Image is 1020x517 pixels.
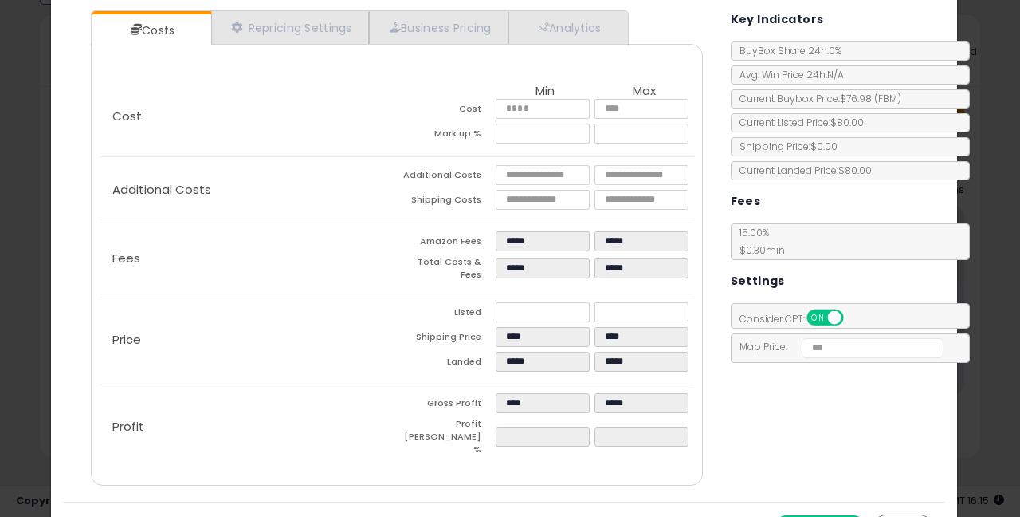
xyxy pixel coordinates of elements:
[397,231,496,256] td: Amazon Fees
[496,85,594,99] th: Min
[397,190,496,215] td: Shipping Costs
[594,85,693,99] th: Max
[732,312,865,326] span: Consider CPT:
[732,92,901,105] span: Current Buybox Price:
[397,302,496,327] td: Listed
[732,243,785,257] span: $0.30 min
[397,256,496,286] td: Total Costs & Fees
[397,352,496,377] td: Landed
[100,110,397,123] p: Cost
[100,333,397,346] p: Price
[808,311,828,325] span: ON
[732,226,785,257] span: 15.00 %
[840,92,901,105] span: $76.98
[369,11,508,44] a: Business Pricing
[397,327,496,352] td: Shipping Price
[100,420,397,433] p: Profit
[397,165,496,190] td: Additional Costs
[841,311,866,325] span: OFF
[397,393,496,418] td: Gross Profit
[732,68,844,81] span: Avg. Win Price 24h: N/A
[731,10,824,30] h5: Key Indicators
[731,191,761,211] h5: Fees
[732,140,838,153] span: Shipping Price: $0.00
[732,116,864,129] span: Current Listed Price: $80.00
[397,124,496,148] td: Mark up %
[508,11,626,44] a: Analytics
[397,418,496,460] td: Profit [PERSON_NAME] %
[874,92,901,105] span: ( FBM )
[397,99,496,124] td: Cost
[211,11,369,44] a: Repricing Settings
[732,44,841,57] span: BuyBox Share 24h: 0%
[92,14,210,46] a: Costs
[731,271,785,291] h5: Settings
[732,164,872,177] span: Current Landed Price: $80.00
[100,184,397,196] p: Additional Costs
[100,252,397,265] p: Fees
[732,340,944,353] span: Map Price:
